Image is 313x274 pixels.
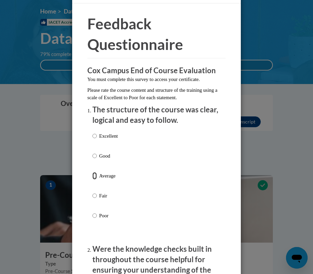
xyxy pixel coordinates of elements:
[87,15,183,53] span: Feedback Questionnaire
[87,76,226,83] p: You must complete this survey to access your certificate.
[99,172,118,180] p: Average
[92,105,221,126] p: The structure of the course was clear, logical and easy to follow.
[87,65,226,76] h3: Cox Campus End of Course Evaluation
[87,86,226,101] p: Please rate the course content and structure of the training using a scale of Excellent to Poor f...
[99,212,118,219] p: Poor
[92,172,97,180] input: Average
[92,212,97,219] input: Poor
[99,192,118,199] p: Fair
[99,132,118,140] p: Excellent
[92,132,97,140] input: Excellent
[99,152,118,160] p: Good
[92,152,97,160] input: Good
[92,192,97,199] input: Fair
